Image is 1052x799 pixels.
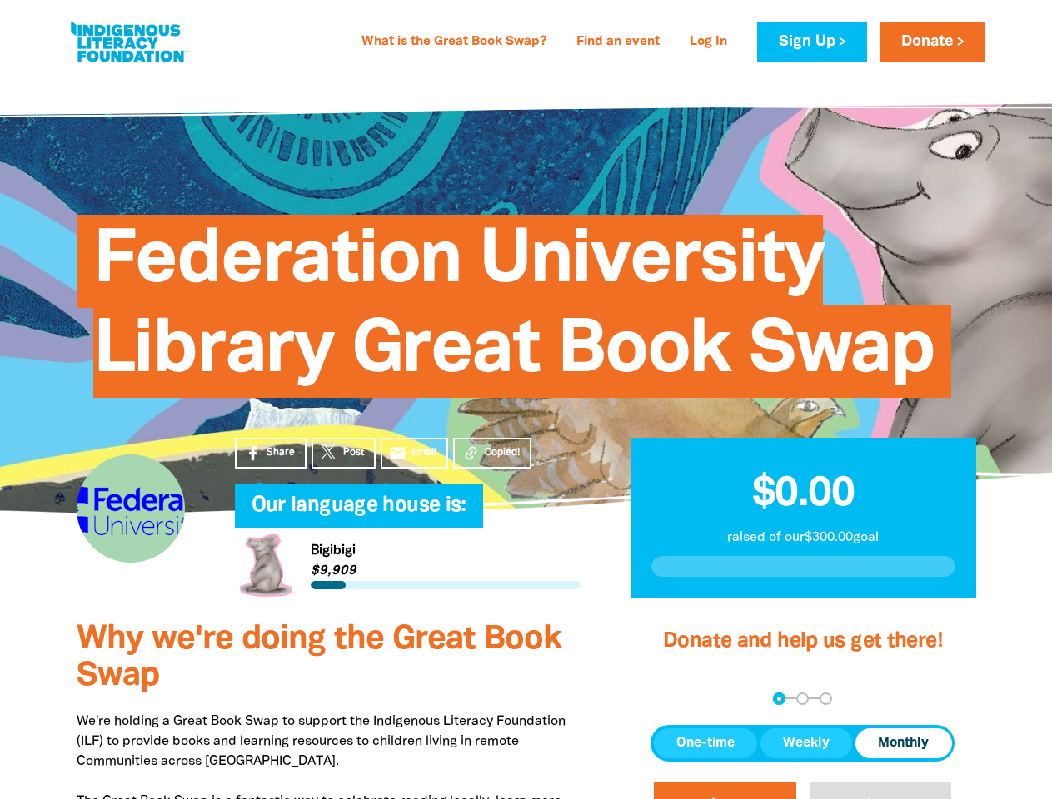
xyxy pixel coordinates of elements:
[485,445,520,460] span: Copied!
[566,29,670,56] a: Find an event
[820,692,832,705] button: Navigate to step 3 of 3 to enter your payment details
[878,733,929,753] span: Monthly
[267,445,295,460] span: Share
[252,496,466,528] span: Our language house is:
[752,475,855,514] span: $0.00
[796,692,809,705] button: Navigate to step 2 of 3 to enter your details
[651,725,955,762] div: Donation frequency
[651,528,955,548] p: raised of our $300.00 goal
[760,728,852,758] button: Weekly
[93,227,935,398] span: Federation University Library Great Book Swap
[783,733,830,753] span: Weekly
[235,438,307,469] a: Share
[312,438,376,469] a: Post
[654,728,757,758] button: One-time
[773,692,785,705] button: Navigate to step 1 of 3 to enter your donation amount
[351,29,556,56] a: What is the Great Book Swap?
[855,728,951,758] button: Monthly
[343,445,364,460] span: Post
[453,438,531,469] button: Copied!
[77,624,561,692] span: Why we're doing the Great Book Swap
[663,632,943,651] span: Donate and help us get there!
[680,29,737,56] a: Log In
[235,511,581,521] h6: My Team
[676,733,735,753] span: One-time
[411,445,436,460] span: Email
[757,22,866,62] a: Sign Up
[880,22,985,62] a: Donate
[389,444,406,462] i: email
[381,438,449,469] a: emailEmail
